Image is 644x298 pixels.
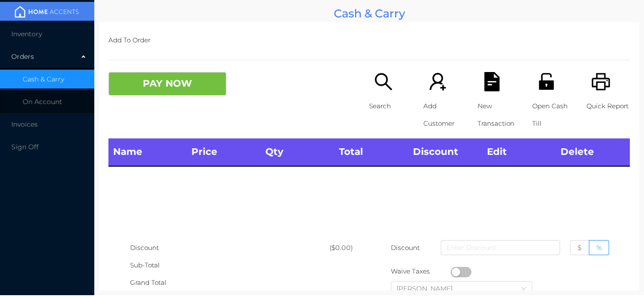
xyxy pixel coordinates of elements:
th: Price [187,138,261,166]
span: Cash & Carry [23,75,64,83]
p: Open Cash Till [532,97,576,132]
p: Search [369,97,413,115]
div: Sub-Total [130,257,329,274]
i: icon: printer [591,72,611,91]
i: icon: down [521,286,527,292]
div: Waive Taxes [391,263,451,280]
i: icon: unlock [537,72,556,91]
i: icon: search [374,72,393,91]
span: Invoices [11,120,38,129]
p: Quick Report [586,97,630,115]
span: On Account [23,97,62,106]
span: Inventory [11,30,42,38]
th: Name [108,138,187,166]
i: icon: file-text [482,72,502,91]
th: Qty [261,138,335,166]
i: icon: user-add [428,72,447,91]
p: Add Customer [423,97,467,132]
p: New Transaction [478,97,521,132]
th: Edit [482,138,556,166]
th: Delete [556,138,630,166]
div: Daljeet [396,282,462,296]
input: Enter Discount [441,240,560,255]
button: PAY NOW [108,72,226,96]
div: Grand Total [130,274,329,291]
img: mainBanner [11,5,82,19]
div: ($0.00) [330,239,369,257]
div: Discount [130,239,329,257]
span: $ [578,243,582,252]
p: Discount [391,239,411,257]
span: Sign Off [11,143,39,151]
span: % [596,243,602,252]
th: Total [334,138,408,166]
p: Add To Order [108,32,630,49]
th: Discount [408,138,482,166]
div: Cash & Carry [99,5,639,22]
